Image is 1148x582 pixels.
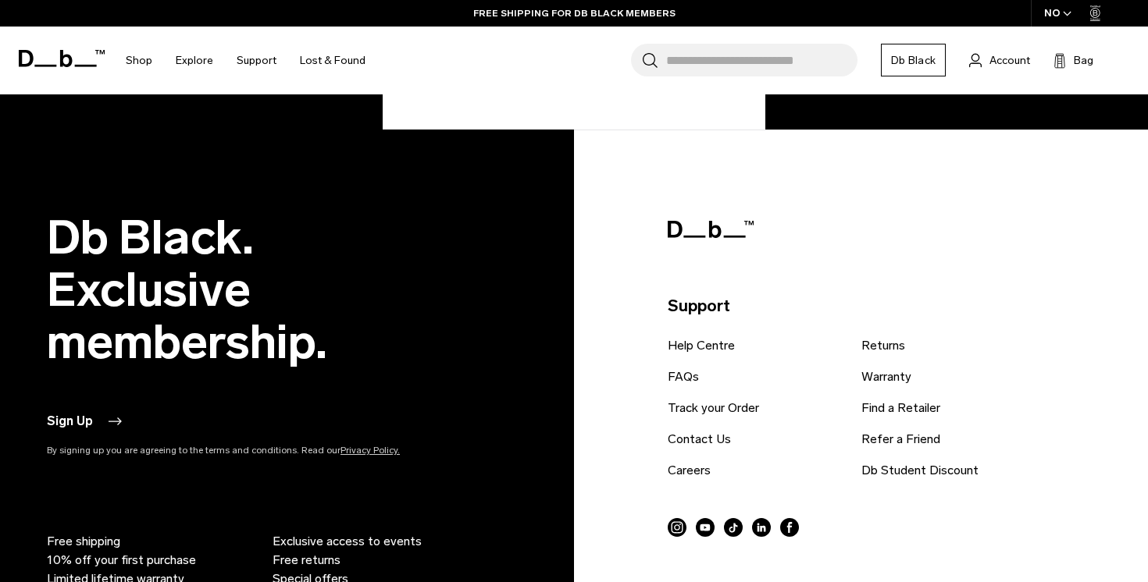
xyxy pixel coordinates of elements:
a: Warranty [861,367,911,386]
a: Db Black [881,44,946,76]
a: Db Student Discount [861,461,979,480]
p: Support [668,293,1107,318]
a: Find a Retailer [861,399,940,417]
span: Bag [1074,52,1093,69]
span: Free shipping [47,532,120,551]
a: Careers [668,461,711,480]
a: Track your Order [668,399,759,417]
button: Sign Up [47,412,124,431]
a: Returns [861,336,905,355]
a: Refer a Friend [861,430,940,449]
p: By signing up you are agreeing to the terms and conditions. Read our [47,443,469,457]
span: Free returns [273,551,340,570]
span: Exclusive access to events [273,532,422,551]
a: Explore [176,33,213,88]
a: Lost & Found [300,33,365,88]
a: Account [969,51,1030,69]
nav: Main Navigation [114,27,377,94]
a: Help Centre [668,336,735,355]
a: FAQs [668,367,699,386]
span: Account [989,52,1030,69]
button: Bag [1054,51,1093,69]
a: Shop [126,33,152,88]
a: Privacy Policy. [340,445,400,456]
span: 10% off your first purchase [47,551,196,570]
h2: Db Black. Exclusive membership. [47,211,469,368]
a: FREE SHIPPING FOR DB BLACK MEMBERS [473,6,676,20]
a: Contact Us [668,430,731,449]
a: Support [237,33,276,88]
